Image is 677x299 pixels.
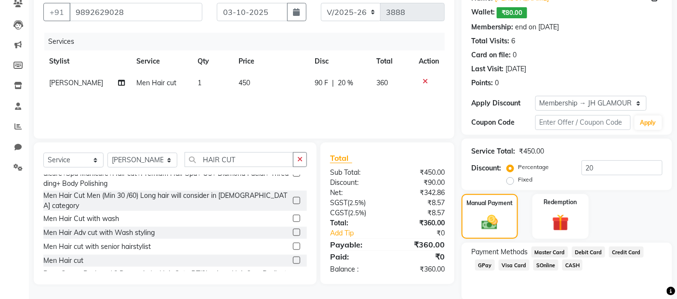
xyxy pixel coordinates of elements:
[547,212,574,234] img: _gift.svg
[471,98,535,108] div: Apply Discount
[387,251,452,262] div: ₹0
[471,64,504,74] div: Last Visit:
[371,51,413,72] th: Total
[562,260,583,271] span: CASH
[609,247,644,258] span: Credit Card
[467,199,513,208] label: Manual Payment
[198,78,202,87] span: 1
[518,163,549,171] label: Percentage
[350,209,364,217] span: 2.5%
[635,116,662,130] button: Apply
[387,168,452,178] div: ₹450.00
[511,36,515,46] div: 6
[323,208,387,218] div: ( )
[533,260,558,271] span: SOnline
[471,78,493,88] div: Points:
[43,191,289,211] div: Men Hair Cut Men (Min 30 /60) Long hair will consider in [DEMOGRAPHIC_DATA] category
[413,51,445,72] th: Action
[387,208,452,218] div: ₹8.57
[387,218,452,228] div: ₹360.00
[338,78,353,88] span: 20 %
[43,269,289,289] div: Pre - Groom Package( 3 Days prior) - Hair Cut+ BT/Shaving+ Hair Spa+Radiant Tone Facial+ Spa pedi...
[43,228,155,238] div: Men Hair Adv cut with Wash styling
[323,239,387,250] div: Payable:
[136,78,176,87] span: Men Hair cut
[43,214,119,224] div: Men Hair Cut with wash
[323,198,387,208] div: ( )
[471,22,513,32] div: Membership:
[471,163,501,173] div: Discount:
[330,153,352,163] span: Total
[572,247,605,258] span: Debit Card
[471,50,511,60] div: Card on file:
[309,51,371,72] th: Disc
[518,175,532,184] label: Fixed
[471,117,535,128] div: Coupon Code
[323,218,387,228] div: Total:
[323,264,387,274] div: Balance :
[233,51,309,72] th: Price
[398,228,452,238] div: ₹0
[44,33,452,51] div: Services
[475,260,495,271] span: GPay
[349,199,364,207] span: 2.5%
[323,178,387,188] div: Discount:
[239,78,250,87] span: 450
[69,3,202,21] input: Search by Name/Mobile/Email/Code
[323,188,387,198] div: Net:
[387,188,452,198] div: ₹342.86
[43,51,131,72] th: Stylist
[43,256,83,266] div: Men Hair cut
[471,7,495,18] div: Wallet:
[377,78,388,87] span: 360
[185,152,294,167] input: Search or Scan
[471,146,515,156] div: Service Total:
[535,115,631,130] input: Enter Offer / Coupon Code
[477,213,503,232] img: _cash.svg
[387,264,452,274] div: ₹360.00
[330,208,348,217] span: CGST
[544,198,577,207] label: Redemption
[513,50,517,60] div: 0
[499,260,530,271] span: Visa Card
[43,242,151,252] div: Men Hair cut with senior hairstylist
[323,168,387,178] div: Sub Total:
[49,78,103,87] span: [PERSON_NAME]
[497,7,527,18] span: ₹80.00
[43,3,70,21] button: +91
[192,51,233,72] th: Qty
[531,247,568,258] span: Master Card
[387,239,452,250] div: ₹360.00
[131,51,192,72] th: Service
[519,146,544,156] div: ₹450.00
[471,247,528,257] span: Payment Methods
[315,78,328,88] span: 90 F
[323,228,398,238] a: Add Tip
[387,198,452,208] div: ₹8.57
[332,78,334,88] span: |
[330,198,347,207] span: SGST
[515,22,559,32] div: end on [DATE]
[505,64,526,74] div: [DATE]
[387,178,452,188] div: ₹90.00
[471,36,509,46] div: Total Visits:
[495,78,499,88] div: 0
[323,251,387,262] div: Paid:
